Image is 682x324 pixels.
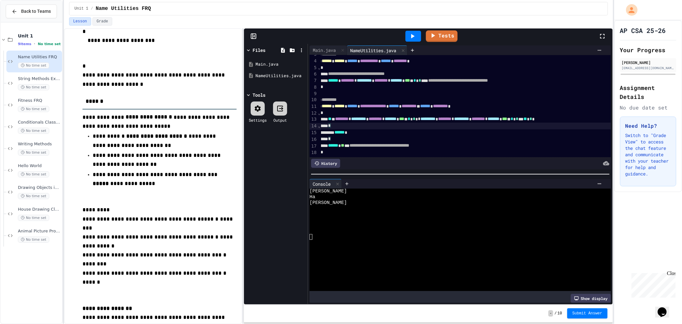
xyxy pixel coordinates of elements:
span: Writing Methods [18,142,61,147]
div: [PERSON_NAME] [622,60,674,65]
div: No due date set [620,104,676,111]
span: - [548,310,553,317]
span: No time set [38,42,61,46]
span: No time set [18,106,49,112]
span: / [554,311,557,316]
span: Animal Picture Project [18,229,61,234]
span: String Methods Examples [18,76,61,82]
button: Back to Teams [6,4,57,18]
div: Output [273,117,287,123]
span: [PERSON_NAME] [310,189,347,194]
div: 10 [310,97,317,103]
div: Files [253,47,265,53]
button: Submit Answer [567,308,608,319]
div: Console [310,181,334,187]
span: No time set [18,150,49,156]
h3: Need Help? [625,122,671,130]
span: Unit 1 [74,6,88,11]
div: NameUtilities.java [255,73,305,79]
div: 14 [310,123,317,130]
span: No time set [18,171,49,177]
div: NameUtilities.java [347,47,399,54]
div: My Account [619,3,639,17]
div: Console [310,179,342,189]
button: Lesson [69,17,91,26]
div: 11 [310,103,317,110]
span: No time set [18,237,49,243]
p: Switch to "Grade View" to access the chat feature and communicate with your teacher for help and ... [625,132,671,177]
div: 12 [310,110,317,117]
div: 19 [310,156,317,162]
div: 7 [310,77,317,84]
div: 17 [310,143,317,150]
div: [EMAIL_ADDRESS][DOMAIN_NAME] [622,66,674,70]
button: Grade [92,17,112,26]
span: 9 items [18,42,31,46]
div: Tools [253,92,265,98]
div: History [311,159,340,168]
span: Hello World [18,163,61,169]
div: Main.java [255,61,305,68]
span: Conditionals Classwork [18,120,61,125]
div: 15 [310,130,317,136]
span: Drawing Objects in Java - HW Playposit Code [18,185,61,190]
div: 9 [310,91,317,97]
span: House Drawing Classwork [18,207,61,212]
div: 18 [310,150,317,156]
div: Show display [571,294,611,303]
span: Fitness FRQ [18,98,61,103]
span: Unit 1 [18,33,61,39]
span: No time set [18,193,49,199]
span: Name Utilities FRQ [18,54,61,60]
h2: Assignment Details [620,83,676,101]
span: Fold line [317,123,321,128]
span: • [34,41,35,46]
h2: Your Progress [620,45,676,54]
h1: AP CSA 25-26 [620,26,666,35]
span: / [91,6,93,11]
div: Chat with us now!Close [3,3,44,41]
span: Fold line [317,65,321,70]
span: Submit Answer [572,311,602,316]
span: 10 [558,311,562,316]
span: Name Utilities FRQ [96,5,151,12]
iframe: chat widget [629,271,676,298]
span: Fold line [317,110,321,116]
span: [PERSON_NAME] [310,200,347,206]
div: 5 [310,65,317,71]
div: 6 [310,71,317,78]
div: 8 [310,84,317,91]
span: No time set [18,84,49,90]
span: Back to Teams [21,8,51,15]
span: No time set [18,62,49,69]
span: No time set [18,128,49,134]
iframe: chat widget [655,298,676,318]
div: Settings [249,117,267,123]
span: No time set [18,215,49,221]
div: NameUtilities.java [347,45,407,55]
div: Main.java [310,45,347,55]
span: Ha [310,194,315,200]
div: 4 [310,58,317,65]
div: 13 [310,116,317,123]
div: 16 [310,136,317,143]
div: Main.java [310,47,339,53]
a: Tests [426,30,458,42]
